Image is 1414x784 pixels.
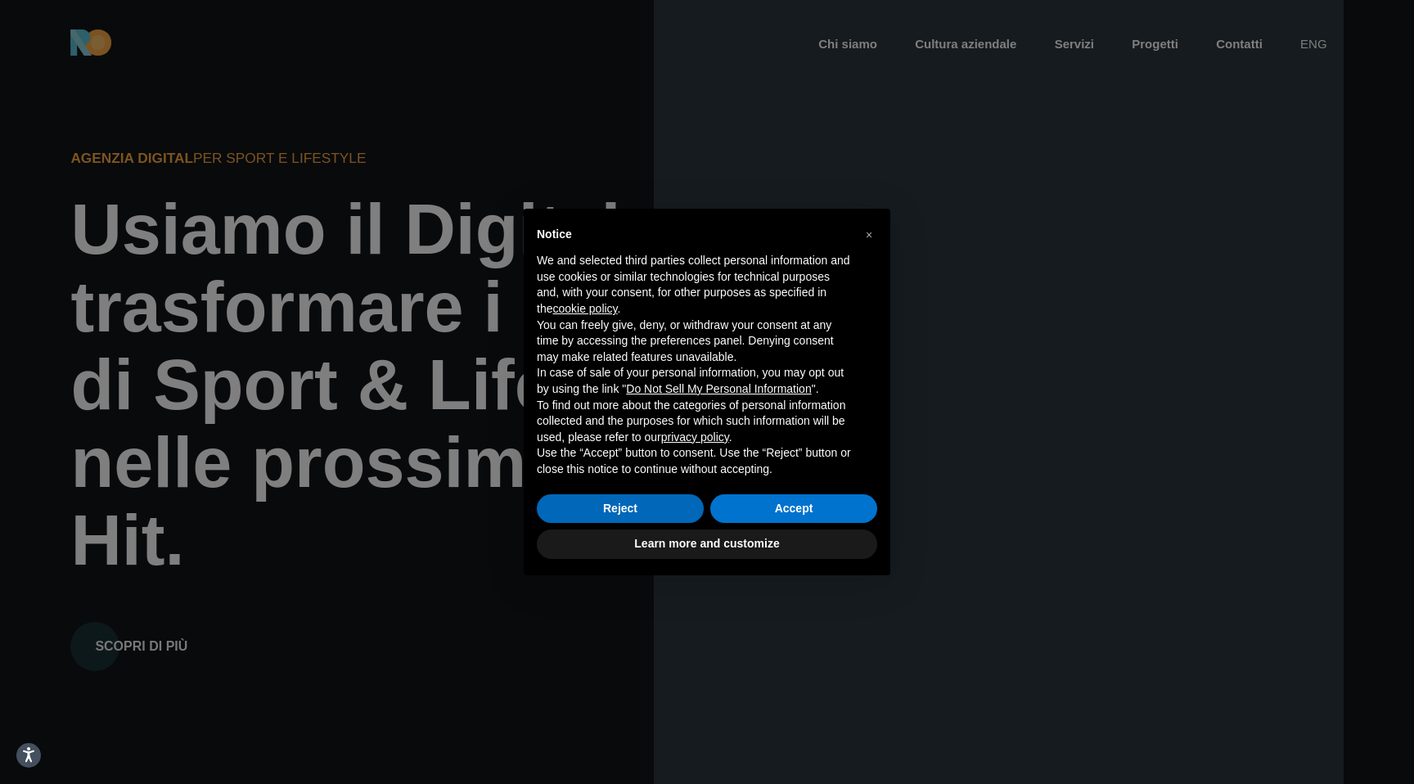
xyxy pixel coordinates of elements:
[537,494,704,524] button: Reject
[537,318,851,366] p: You can freely give, deny, or withdraw your consent at any time by accessing the preferences pane...
[537,253,851,317] p: We and selected third parties collect personal information and use cookies or similar technologie...
[661,430,729,444] a: privacy policy
[537,529,877,559] button: Learn more and customize
[537,445,851,477] p: Use the “Accept” button to consent. Use the “Reject” button or close this notice to continue with...
[537,228,851,240] h2: Notice
[552,302,617,315] a: cookie policy
[626,381,811,398] button: Do Not Sell My Personal Information
[866,228,872,241] span: ×
[537,365,851,397] p: In case of sale of your personal information, you may opt out by using the link " ".
[710,494,877,524] button: Accept
[537,398,851,446] p: To find out more about the categories of personal information collected and the purposes for whic...
[856,222,882,248] button: Close this notice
